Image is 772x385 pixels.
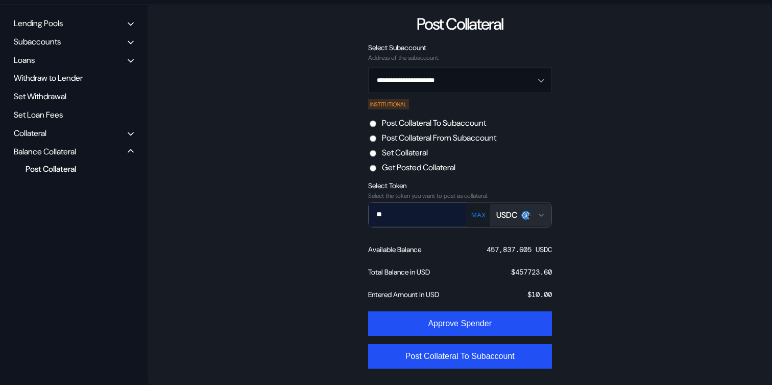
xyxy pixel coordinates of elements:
div: Select Subaccount [368,43,552,52]
div: Subaccounts [14,36,61,47]
button: Open menu for selecting token for payment [490,204,551,227]
div: Post Collateral [20,162,120,176]
div: Balance Collateral [14,146,76,157]
img: svg+xml,%3c [526,214,532,220]
label: Get Posted Collateral [382,162,455,173]
button: Post Collateral To Subaccount [368,344,552,369]
div: Available Balance [368,245,421,254]
label: Set Collateral [382,147,428,158]
button: MAX [468,211,489,219]
div: Post Collateral [417,13,503,35]
div: Address of the subaccount. [368,54,552,61]
div: Loans [14,55,35,65]
div: Total Balance in USD [368,267,430,277]
div: $ 457723.60 [511,267,552,277]
label: Post Collateral To Subaccount [382,118,486,128]
div: Withdraw to Lender [10,70,137,86]
div: 457,837.605 USDC [487,245,552,254]
div: Collateral [14,128,46,139]
div: Select the token you want to post as collateral. [368,192,552,199]
button: Approve Spender [368,311,552,336]
img: usdc.png [521,211,530,220]
div: $ 10.00 [527,290,552,299]
div: USDC [496,210,517,220]
button: Open menu [368,67,552,93]
div: Entered Amount in USD [368,290,439,299]
div: Lending Pools [14,18,63,29]
div: Set Withdrawal [10,88,137,104]
div: Select Token [368,181,552,190]
div: INSTITUTIONAL [368,99,409,109]
div: Set Loan Fees [10,107,137,123]
label: Post Collateral From Subaccount [382,132,496,143]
